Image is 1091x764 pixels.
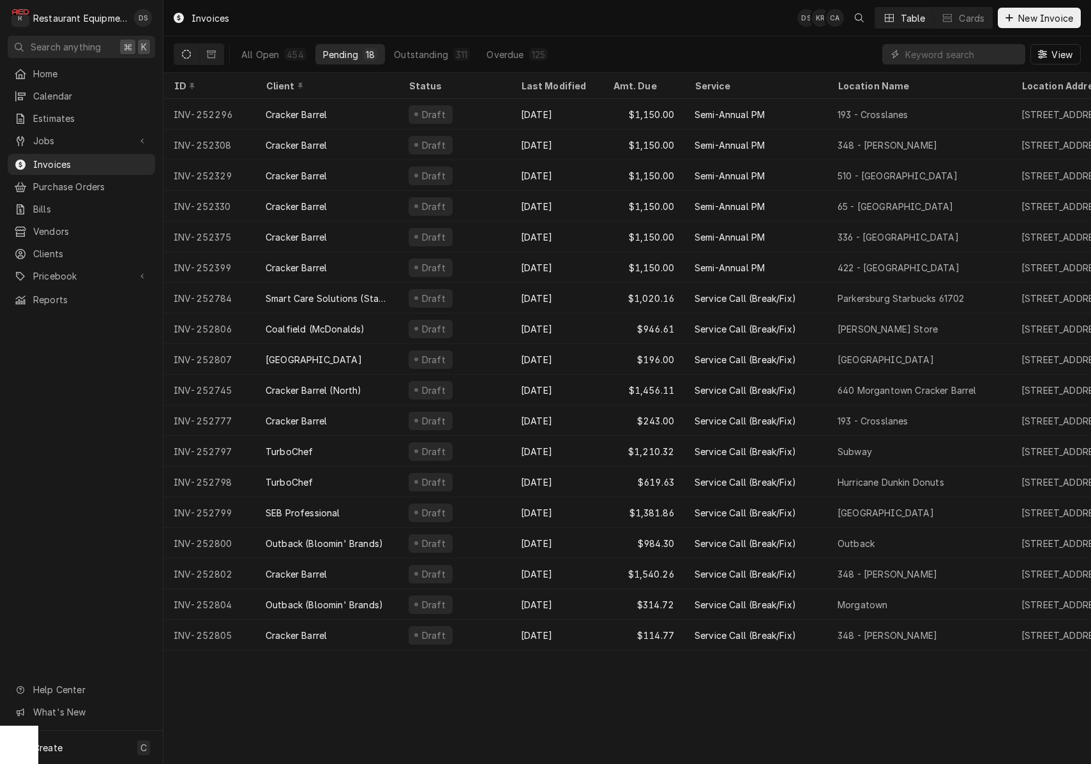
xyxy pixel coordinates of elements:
div: INV-252805 [163,620,255,650]
a: Go to Help Center [8,679,155,700]
div: Morgatown [838,598,887,611]
div: Draft [420,292,448,305]
div: 65 - [GEOGRAPHIC_DATA] [838,200,954,213]
div: Draft [420,506,448,520]
a: Go to Pricebook [8,266,155,287]
div: $1,020.16 [603,283,684,313]
div: [DATE] [511,221,603,252]
a: Calendar [8,86,155,107]
div: ID [174,79,243,93]
div: INV-252329 [163,160,255,191]
div: [DATE] [511,497,603,528]
div: INV-252399 [163,252,255,283]
div: INV-252745 [163,375,255,405]
div: 311 [456,48,467,61]
span: ⌘ [123,40,132,54]
div: Semi-Annual PM [695,261,765,274]
div: 640 Morgantown Cracker Barrel [838,384,977,397]
div: Cracker Barrel [266,108,327,121]
span: Home [33,67,149,80]
div: INV-252798 [163,467,255,497]
div: [GEOGRAPHIC_DATA] [838,506,934,520]
div: INV-252807 [163,344,255,375]
div: TurboChef [266,445,313,458]
div: Draft [420,384,448,397]
div: Semi-Annual PM [695,230,765,244]
div: Service Call (Break/Fix) [695,322,796,336]
div: $1,150.00 [603,160,684,191]
a: Vendors [8,221,155,242]
span: Reports [33,293,149,306]
div: Location Name [838,79,998,93]
span: K [141,40,147,54]
div: Draft [420,414,448,428]
div: $196.00 [603,344,684,375]
div: Service Call (Break/Fix) [695,414,796,428]
div: Service Call (Break/Fix) [695,629,796,642]
div: Service Call (Break/Fix) [695,292,796,305]
div: TurboChef [266,476,313,489]
div: Chrissy Adams's Avatar [826,9,844,27]
div: [GEOGRAPHIC_DATA] [838,353,934,366]
input: Keyword search [905,44,1019,64]
div: Status [409,79,498,93]
div: $1,150.00 [603,252,684,283]
div: Cards [959,11,984,25]
div: $1,456.11 [603,375,684,405]
div: Hurricane Dunkin Donuts [838,476,944,489]
div: Semi-Annual PM [695,169,765,183]
div: 125 [532,48,545,61]
div: Cracker Barrel (North) [266,384,362,397]
button: Open search [849,8,869,28]
div: 348 - [PERSON_NAME] [838,567,937,581]
div: Draft [420,567,448,581]
div: Kelli Robinette's Avatar [811,9,829,27]
div: INV-252308 [163,130,255,160]
div: Service Call (Break/Fix) [695,353,796,366]
div: [DATE] [511,436,603,467]
button: New Invoice [998,8,1081,28]
a: Clients [8,243,155,264]
a: Home [8,63,155,84]
span: View [1049,48,1075,61]
div: Pending [323,48,358,61]
div: [DATE] [511,375,603,405]
div: [DATE] [511,160,603,191]
div: Restaurant Equipment Diagnostics's Avatar [11,9,29,27]
div: Smart Care Solutions (Starbucks Corporate) [266,292,388,305]
div: Outstanding [394,48,448,61]
a: Invoices [8,154,155,175]
div: Semi-Annual PM [695,108,765,121]
div: 422 - [GEOGRAPHIC_DATA] [838,261,959,274]
div: INV-252375 [163,221,255,252]
div: $946.61 [603,313,684,344]
div: Draft [420,537,448,550]
div: Cracker Barrel [266,567,327,581]
span: Calendar [33,89,149,103]
div: Derek Stewart's Avatar [134,9,152,27]
div: [DATE] [511,589,603,620]
div: Overdue [486,48,523,61]
div: [DATE] [511,528,603,558]
div: [DATE] [511,467,603,497]
span: Bills [33,202,149,216]
div: [DATE] [511,405,603,436]
div: Draft [420,108,448,121]
div: DS [134,9,152,27]
div: Restaurant Equipment Diagnostics [33,11,127,25]
div: Outback (Bloomin' Brands) [266,537,383,550]
div: Outback (Bloomin' Brands) [266,598,383,611]
a: Go to What's New [8,701,155,723]
div: CA [826,9,844,27]
span: Search anything [31,40,101,54]
div: Service [695,79,815,93]
div: $243.00 [603,405,684,436]
div: Service Call (Break/Fix) [695,598,796,611]
span: Estimates [33,112,149,125]
div: $1,150.00 [603,221,684,252]
div: [DATE] [511,130,603,160]
div: Draft [420,230,448,244]
div: 510 - [GEOGRAPHIC_DATA] [838,169,958,183]
div: $1,210.32 [603,436,684,467]
div: INV-252802 [163,558,255,589]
